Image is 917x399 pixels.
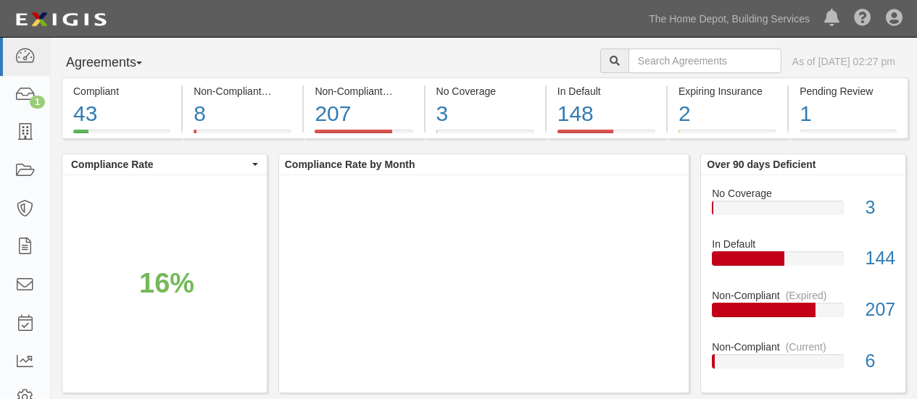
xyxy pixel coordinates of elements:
[557,98,655,130] div: 148
[792,54,895,69] div: As of [DATE] 02:27 pm
[73,84,170,98] div: Compliant
[557,84,655,98] div: In Default
[800,98,897,130] div: 1
[701,288,905,303] div: Non-Compliant
[436,84,534,98] div: No Coverage
[30,96,45,109] div: 1
[62,154,267,175] button: Compliance Rate
[786,340,826,354] div: (Current)
[679,98,776,130] div: 2
[304,130,423,141] a: Non-Compliant(Expired)207
[11,7,111,33] img: logo-5460c22ac91f19d4615b14bd174203de0afe785f0fc80cf4dbbc73dc1793850b.png
[642,4,817,33] a: The Home Depot, Building Services
[855,297,905,323] div: 207
[701,186,905,201] div: No Coverage
[789,130,908,141] a: Pending Review1
[315,84,412,98] div: Non-Compliant (Expired)
[712,288,895,340] a: Non-Compliant(Expired)207
[707,159,816,170] b: Over 90 days Deficient
[628,49,781,73] input: Search Agreements
[855,245,905,272] div: 144
[701,340,905,354] div: Non-Compliant
[855,195,905,221] div: 3
[194,84,291,98] div: Non-Compliant (Current)
[267,84,308,98] div: (Current)
[183,130,302,141] a: Non-Compliant(Current)8
[62,49,170,77] button: Agreements
[854,10,871,28] i: Help Center - Complianz
[285,159,415,170] b: Compliance Rate by Month
[389,84,430,98] div: (Expired)
[701,237,905,251] div: In Default
[315,98,412,130] div: 207
[800,84,897,98] div: Pending Review
[426,130,545,141] a: No Coverage3
[786,288,827,303] div: (Expired)
[547,130,666,141] a: In Default148
[855,348,905,374] div: 6
[712,186,895,238] a: No Coverage3
[712,340,895,380] a: Non-Compliant(Current)6
[62,130,181,141] a: Compliant43
[71,157,249,172] span: Compliance Rate
[679,84,776,98] div: Expiring Insurance
[139,264,194,303] div: 16%
[194,98,291,130] div: 8
[436,98,534,130] div: 3
[712,237,895,288] a: In Default144
[668,130,787,141] a: Expiring Insurance2
[73,98,170,130] div: 43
